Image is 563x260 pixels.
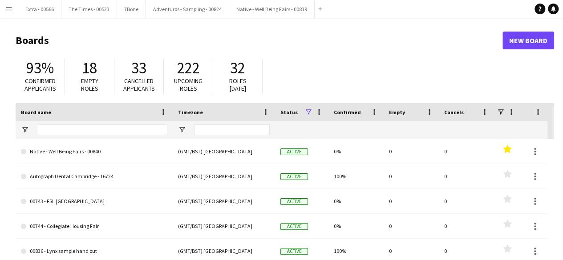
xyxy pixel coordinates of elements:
[21,109,51,116] span: Board name
[21,214,167,239] a: 00744 - Collegiate Housing Fair
[280,248,308,255] span: Active
[280,223,308,230] span: Active
[280,198,308,205] span: Active
[384,214,439,238] div: 0
[61,0,117,18] button: The Times - 00533
[328,164,384,188] div: 100%
[173,164,275,188] div: (GMT/BST) [GEOGRAPHIC_DATA]
[173,214,275,238] div: (GMT/BST) [GEOGRAPHIC_DATA]
[173,139,275,164] div: (GMT/BST) [GEOGRAPHIC_DATA]
[229,0,315,18] button: Native - Well Being Fairs - 00839
[37,124,167,135] input: Board name Filter Input
[178,109,203,116] span: Timezone
[177,58,200,78] span: 222
[81,77,98,92] span: Empty roles
[82,58,97,78] span: 18
[328,189,384,213] div: 0%
[24,77,56,92] span: Confirmed applicants
[173,189,275,213] div: (GMT/BST) [GEOGRAPHIC_DATA]
[384,139,439,164] div: 0
[26,58,54,78] span: 93%
[174,77,203,92] span: Upcoming roles
[384,164,439,188] div: 0
[439,164,494,188] div: 0
[334,109,361,116] span: Confirmed
[439,189,494,213] div: 0
[21,139,167,164] a: Native - Well Being Fairs - 00840
[280,109,298,116] span: Status
[328,214,384,238] div: 0%
[178,126,186,134] button: Open Filter Menu
[21,189,167,214] a: 00743 - FSL [GEOGRAPHIC_DATA]
[328,139,384,164] div: 0%
[230,58,245,78] span: 32
[280,148,308,155] span: Active
[16,34,502,47] h1: Boards
[21,126,29,134] button: Open Filter Menu
[123,77,155,92] span: Cancelled applicants
[444,109,464,116] span: Cancels
[18,0,61,18] button: Extra - 00566
[146,0,229,18] button: Adventuros - Sampling - 00824
[389,109,405,116] span: Empty
[194,124,270,135] input: Timezone Filter Input
[439,139,494,164] div: 0
[117,0,146,18] button: 7Bone
[280,173,308,180] span: Active
[131,58,146,78] span: 33
[229,77,247,92] span: Roles [DATE]
[21,164,167,189] a: Autograph Dental Cambridge - 16724
[502,32,554,49] a: New Board
[384,189,439,213] div: 0
[439,214,494,238] div: 0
